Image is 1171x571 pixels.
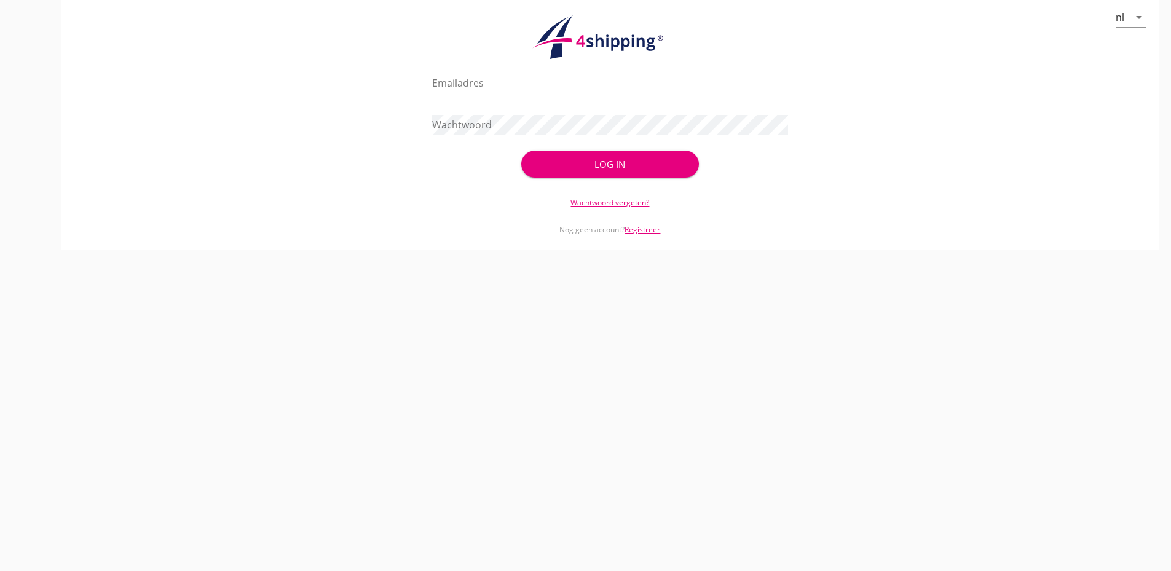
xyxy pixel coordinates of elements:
i: arrow_drop_down [1132,10,1146,25]
a: Registreer [625,224,660,235]
div: nl [1116,12,1124,23]
button: Log in [521,151,699,178]
a: Wachtwoord vergeten? [570,197,649,208]
div: Nog geen account? [432,208,788,235]
input: Emailadres [432,73,788,93]
div: Log in [541,157,679,171]
img: logo.1f945f1d.svg [530,15,690,60]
